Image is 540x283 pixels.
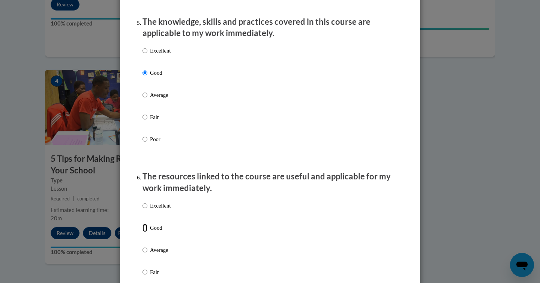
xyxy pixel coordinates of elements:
input: Excellent [142,202,147,210]
p: The resources linked to the course are useful and applicable for my work immediately. [142,171,397,194]
p: Poor [150,135,171,143]
input: Average [142,246,147,254]
input: Excellent [142,47,147,55]
p: Good [150,224,171,232]
input: Poor [142,135,147,143]
input: Good [142,69,147,77]
input: Good [142,224,147,232]
p: Fair [150,113,171,121]
p: Excellent [150,47,171,55]
input: Fair [142,113,147,121]
p: Average [150,91,171,99]
p: Good [150,69,171,77]
input: Fair [142,268,147,276]
p: Average [150,246,171,254]
p: Excellent [150,202,171,210]
p: Fair [150,268,171,276]
input: Average [142,91,147,99]
p: The knowledge, skills and practices covered in this course are applicable to my work immediately. [142,16,397,39]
